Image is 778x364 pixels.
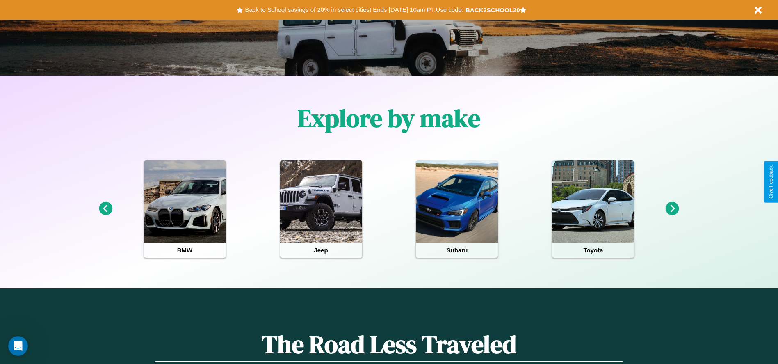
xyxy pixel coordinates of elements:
[8,336,28,356] iframe: Intercom live chat
[416,243,498,258] h4: Subaru
[155,327,622,362] h1: The Road Less Traveled
[280,243,362,258] h4: Jeep
[465,7,520,14] b: BACK2SCHOOL20
[552,243,634,258] h4: Toyota
[768,165,774,199] div: Give Feedback
[298,101,480,135] h1: Explore by make
[144,243,226,258] h4: BMW
[243,4,465,16] button: Back to School savings of 20% in select cities! Ends [DATE] 10am PT.Use code:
